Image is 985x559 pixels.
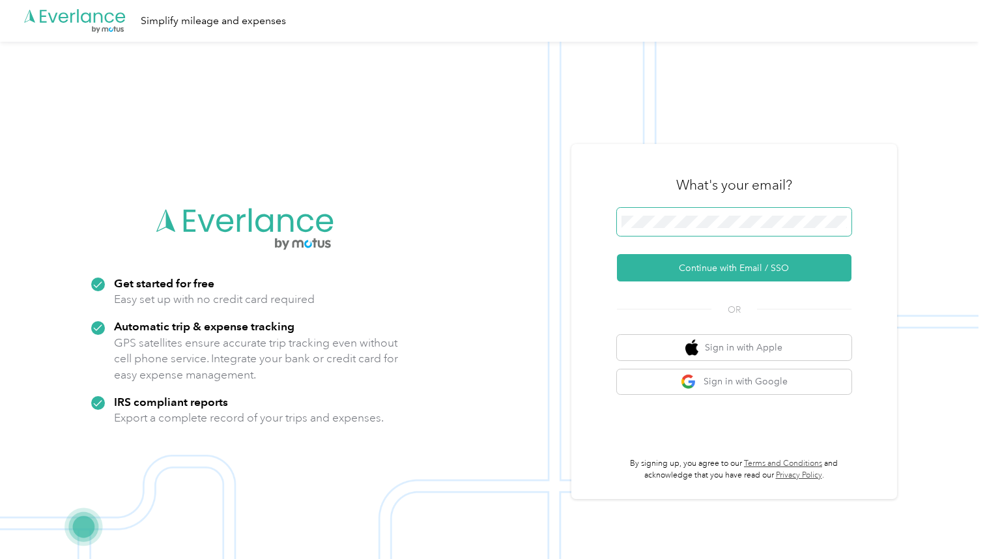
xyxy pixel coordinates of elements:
[617,458,851,481] p: By signing up, you agree to our and acknowledge that you have read our .
[744,459,822,468] a: Terms and Conditions
[617,369,851,395] button: google logoSign in with Google
[617,254,851,281] button: Continue with Email / SSO
[114,291,315,308] p: Easy set up with no credit card required
[114,319,294,333] strong: Automatic trip & expense tracking
[114,335,399,383] p: GPS satellites ensure accurate trip tracking even without cell phone service. Integrate your bank...
[776,470,822,480] a: Privacy Policy
[711,303,757,317] span: OR
[685,339,698,356] img: apple logo
[114,410,384,426] p: Export a complete record of your trips and expenses.
[141,13,286,29] div: Simplify mileage and expenses
[681,374,697,390] img: google logo
[114,395,228,408] strong: IRS compliant reports
[676,176,792,194] h3: What's your email?
[617,335,851,360] button: apple logoSign in with Apple
[114,276,214,290] strong: Get started for free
